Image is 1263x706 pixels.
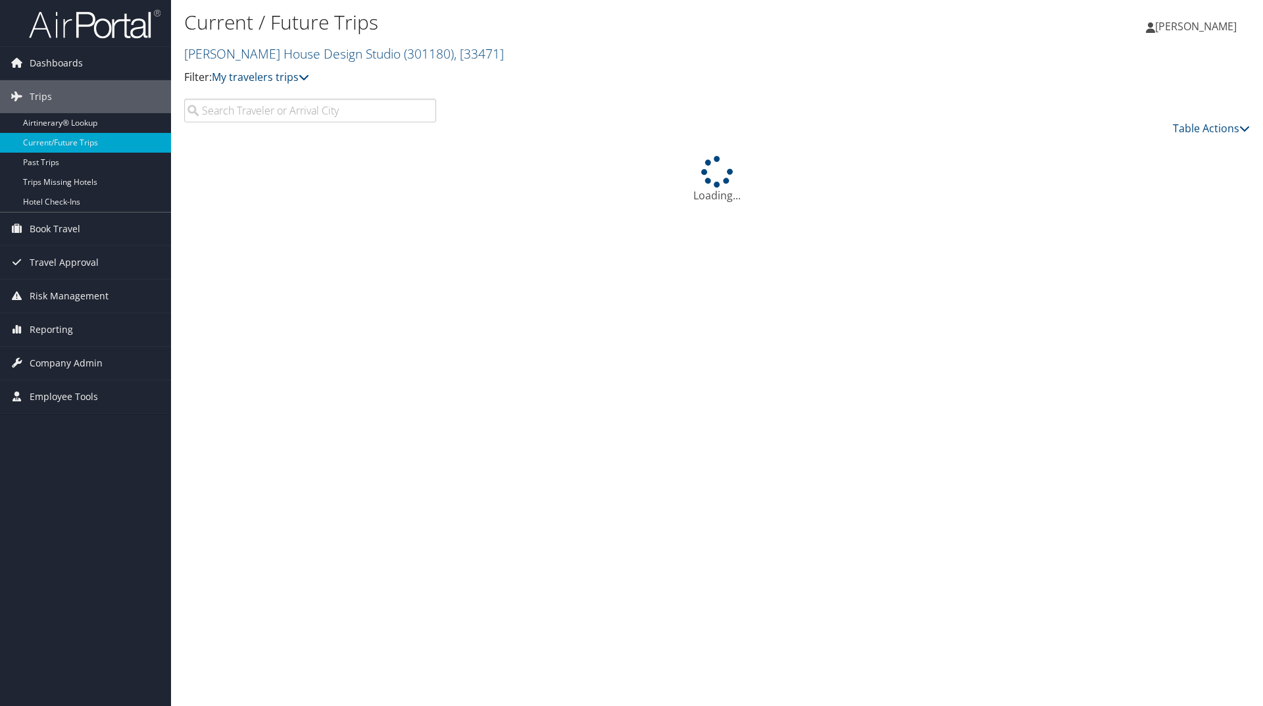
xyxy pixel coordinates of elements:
[30,246,99,279] span: Travel Approval
[30,213,80,245] span: Book Travel
[1146,7,1250,46] a: [PERSON_NAME]
[29,9,161,39] img: airportal-logo.png
[184,45,504,63] a: [PERSON_NAME] House Design Studio
[184,9,895,36] h1: Current / Future Trips
[404,45,454,63] span: ( 301180 )
[30,313,73,346] span: Reporting
[30,347,103,380] span: Company Admin
[212,70,309,84] a: My travelers trips
[1155,19,1237,34] span: [PERSON_NAME]
[30,280,109,313] span: Risk Management
[454,45,504,63] span: , [ 33471 ]
[1173,121,1250,136] a: Table Actions
[184,69,895,86] p: Filter:
[184,156,1250,203] div: Loading...
[184,99,436,122] input: Search Traveler or Arrival City
[30,80,52,113] span: Trips
[30,47,83,80] span: Dashboards
[30,380,98,413] span: Employee Tools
